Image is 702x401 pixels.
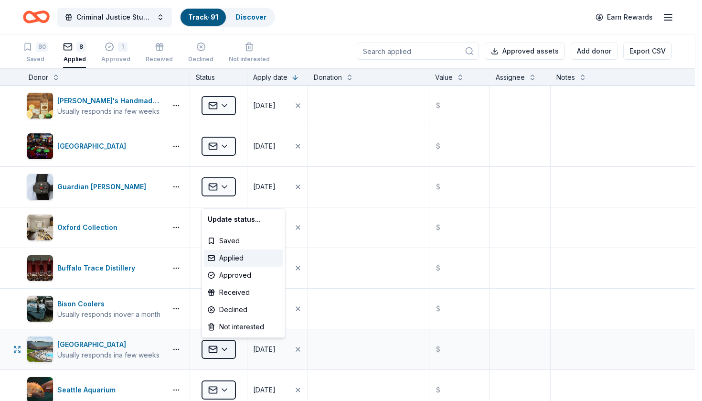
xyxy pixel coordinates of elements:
[204,211,283,228] div: Update status...
[204,318,283,336] div: Not interested
[204,301,283,318] div: Declined
[204,249,283,267] div: Applied
[204,267,283,284] div: Approved
[204,232,283,249] div: Saved
[204,284,283,301] div: Received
